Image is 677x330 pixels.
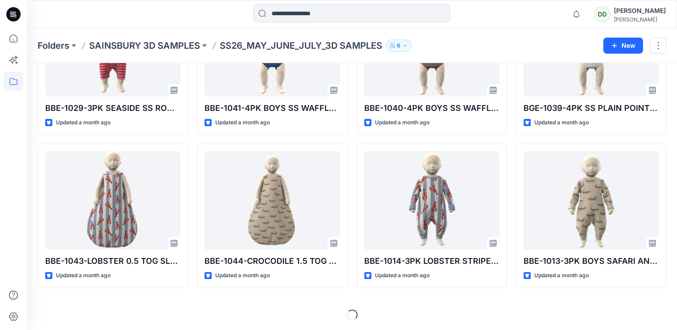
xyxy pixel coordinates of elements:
[45,151,180,250] a: BBE-1043-LOBSTER 0.5 TOG SLEEPBAG
[594,6,610,22] div: DD
[204,255,340,267] p: BBE-1044-CROCODILE 1.5 TOG SLEEPBAG
[215,271,270,280] p: Updated a month ago
[364,255,499,267] p: BBE-1014-3PK LOBSTER STRIPE GWM ZIP THRU SLEEPSUIT-COMMENT 01
[364,151,499,250] a: BBE-1014-3PK LOBSTER STRIPE GWM ZIP THRU SLEEPSUIT-COMMENT 01
[45,102,180,114] p: BBE-1029-3PK SEASIDE SS ROMPERS
[375,271,430,280] p: Updated a month ago
[386,39,412,52] button: 6
[603,38,643,54] button: New
[614,5,666,16] div: [PERSON_NAME]
[38,39,69,52] a: Folders
[524,151,659,250] a: BBE-1013-3PK BOYS SAFARI ANIMAL WAFFLE GWM SLEEPSUIT-COMMENT 01
[524,255,659,267] p: BBE-1013-3PK BOYS SAFARI ANIMAL WAFFLE GWM SLEEPSUIT-COMMENT 01
[89,39,200,52] a: SAINSBURY 3D SAMPLES
[56,271,111,280] p: Updated a month ago
[204,102,340,114] p: BBE-1041-4PK BOYS SS WAFFLE PLAIN BODYSUITS
[614,16,666,23] div: [PERSON_NAME]
[215,118,270,127] p: Updated a month ago
[397,41,400,51] p: 6
[534,271,589,280] p: Updated a month ago
[220,39,382,52] p: SS26_MAY_JUNE_JULY_3D SAMPLES
[364,102,499,114] p: BBE-1040-4PK BOYS SS WAFFLE PLAIN BODYSUITS
[56,118,111,127] p: Updated a month ago
[524,102,659,114] p: BGE-1039-4PK SS PLAIN POINTELLE BODYSUITS
[534,118,589,127] p: Updated a month ago
[204,151,340,250] a: BBE-1044-CROCODILE 1.5 TOG SLEEPBAG
[375,118,430,127] p: Updated a month ago
[45,255,180,267] p: BBE-1043-LOBSTER 0.5 TOG SLEEPBAG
